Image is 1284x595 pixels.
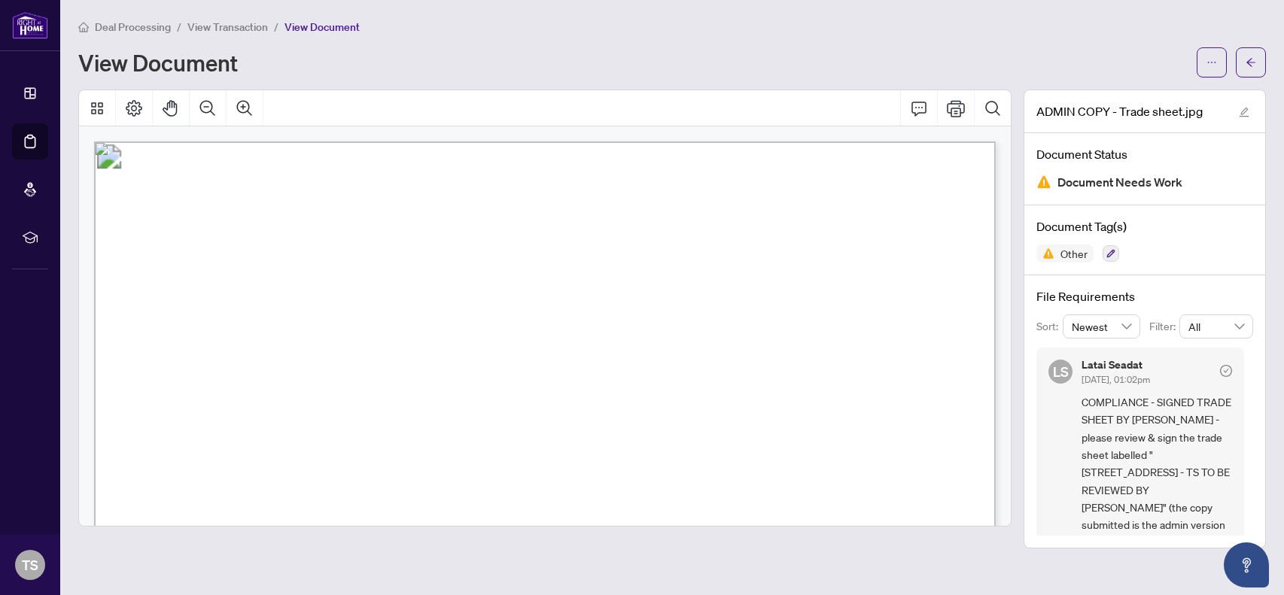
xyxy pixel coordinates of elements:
span: ellipsis [1206,57,1217,68]
h5: Latai Seadat [1082,360,1150,370]
span: Document Needs Work [1057,172,1182,193]
span: [DATE], 01:02pm [1082,374,1150,385]
h4: File Requirements [1036,287,1253,305]
h4: Document Status [1036,145,1253,163]
span: edit [1239,107,1249,117]
span: Other [1054,248,1094,259]
span: arrow-left [1246,57,1256,68]
h4: Document Tag(s) [1036,217,1253,235]
span: ADMIN COPY - Trade sheet.jpg [1036,102,1203,120]
span: View Transaction [187,20,268,34]
span: Newest [1072,315,1132,338]
li: / [274,18,278,35]
img: logo [12,11,48,39]
p: Sort: [1036,318,1063,335]
span: View Document [284,20,360,34]
span: Deal Processing [95,20,171,34]
span: COMPLIANCE - SIGNED TRADE SHEET BY [PERSON_NAME] - please review & sign the trade sheet labelled ... [1082,393,1232,551]
span: home [78,22,89,32]
p: Filter: [1149,318,1179,335]
span: TS [22,554,38,575]
span: check-circle [1220,365,1232,377]
img: Document Status [1036,175,1051,190]
button: Open asap [1224,542,1269,587]
img: Status Icon [1036,244,1054,263]
li: / [177,18,181,35]
span: LS [1053,361,1069,382]
h1: View Document [78,50,238,74]
span: All [1188,315,1244,338]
